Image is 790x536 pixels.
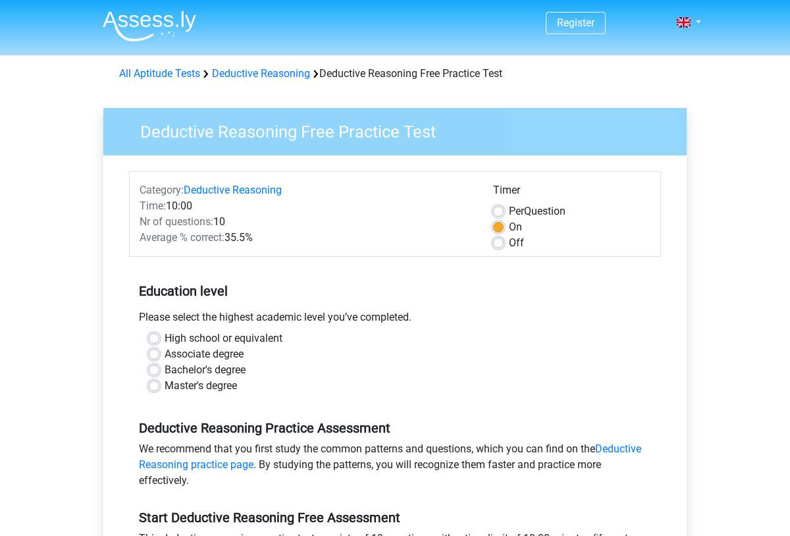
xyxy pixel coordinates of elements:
a: Register [557,16,594,29]
label: High school or equivalent [165,331,282,346]
span: Nr of questions: [140,215,213,228]
a: Deductive Reasoning [184,184,282,196]
label: Master's degree [165,378,237,394]
div: We recommend that you first study the common patterns and questions, which you can find on the . ... [129,441,661,494]
label: Question [509,203,566,219]
div: Please select the highest academic level you’ve completed. [129,309,661,331]
span: Average % correct: [140,231,224,244]
label: Associate degree [165,346,244,362]
div: 10:00 [130,198,483,214]
label: Bachelor's degree [165,362,246,378]
h5: Start Deductive Reasoning Free Assessment [139,510,651,525]
div: 10 [130,214,483,230]
a: Deductive Reasoning [212,67,310,80]
div: Timer [493,182,650,203]
span: Time: [140,200,166,212]
span: Per [509,205,524,217]
h3: Deductive Reasoning Free Practice Test [124,117,677,142]
h5: Deductive Reasoning Practice Assessment [139,420,651,436]
span: Category: [140,184,184,196]
div: Deductive Reasoning Free Practice Test [114,66,676,82]
img: Assessly [103,11,196,41]
label: Off [509,235,524,251]
h5: Education level [139,278,651,304]
a: All Aptitude Tests [119,67,200,80]
div: 35.5% [130,230,483,246]
label: On [509,219,522,235]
